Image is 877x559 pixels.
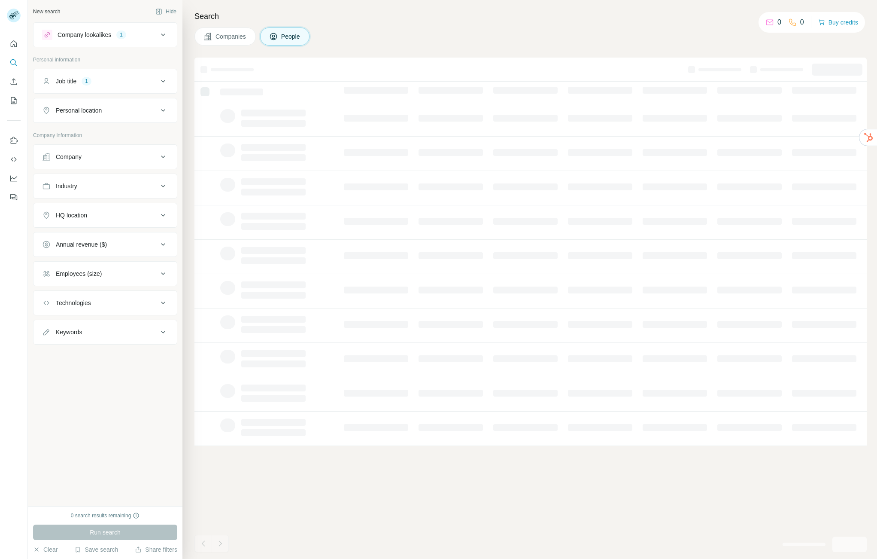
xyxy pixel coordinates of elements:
p: 0 [800,17,804,27]
button: Enrich CSV [7,74,21,89]
div: Keywords [56,328,82,336]
span: People [281,32,301,41]
button: Technologies [33,293,177,313]
button: Dashboard [7,171,21,186]
button: Quick start [7,36,21,52]
button: Share filters [135,545,177,554]
button: Personal location [33,100,177,121]
button: Buy credits [818,16,858,28]
div: Company lookalikes [58,31,111,39]
div: Employees (size) [56,269,102,278]
button: Annual revenue ($) [33,234,177,255]
button: Use Surfe API [7,152,21,167]
button: Employees (size) [33,263,177,284]
button: Industry [33,176,177,196]
div: 1 [116,31,126,39]
p: Personal information [33,56,177,64]
button: Use Surfe on LinkedIn [7,133,21,148]
p: 0 [777,17,781,27]
button: Company [33,147,177,167]
div: HQ location [56,211,87,220]
button: Company lookalikes1 [33,24,177,45]
button: Job title1 [33,71,177,92]
button: My lists [7,93,21,108]
div: Annual revenue ($) [56,240,107,249]
div: Job title [56,77,76,86]
button: Feedback [7,189,21,205]
p: Company information [33,131,177,139]
span: Companies [215,32,247,41]
div: New search [33,8,60,15]
div: 0 search results remaining [71,512,140,519]
div: Personal location [56,106,102,115]
div: 1 [82,77,91,85]
div: Technologies [56,299,91,307]
div: Company [56,153,82,161]
button: HQ location [33,205,177,226]
div: Industry [56,182,77,190]
button: Save search [74,545,118,554]
button: Clear [33,545,58,554]
button: Keywords [33,322,177,342]
button: Hide [149,5,182,18]
button: Search [7,55,21,70]
h4: Search [194,10,867,22]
